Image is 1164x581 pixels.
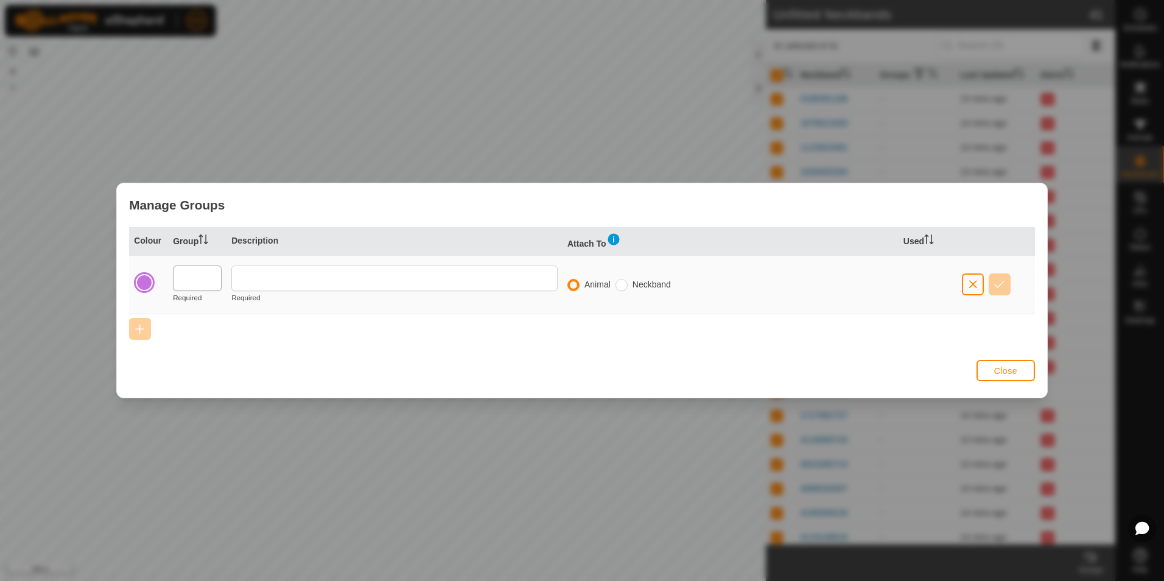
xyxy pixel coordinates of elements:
th: Description [226,227,563,256]
small: Required [173,294,202,301]
img: information [606,232,621,247]
small: Required [231,294,260,301]
th: Group [168,227,226,256]
label: Animal [584,280,611,289]
th: Colour [129,227,168,256]
button: Close [976,360,1035,381]
label: Neckband [633,280,671,289]
th: Attach To [563,227,899,256]
th: Used [899,227,957,256]
span: Close [994,366,1017,376]
div: Manage Groups [117,183,1047,227]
